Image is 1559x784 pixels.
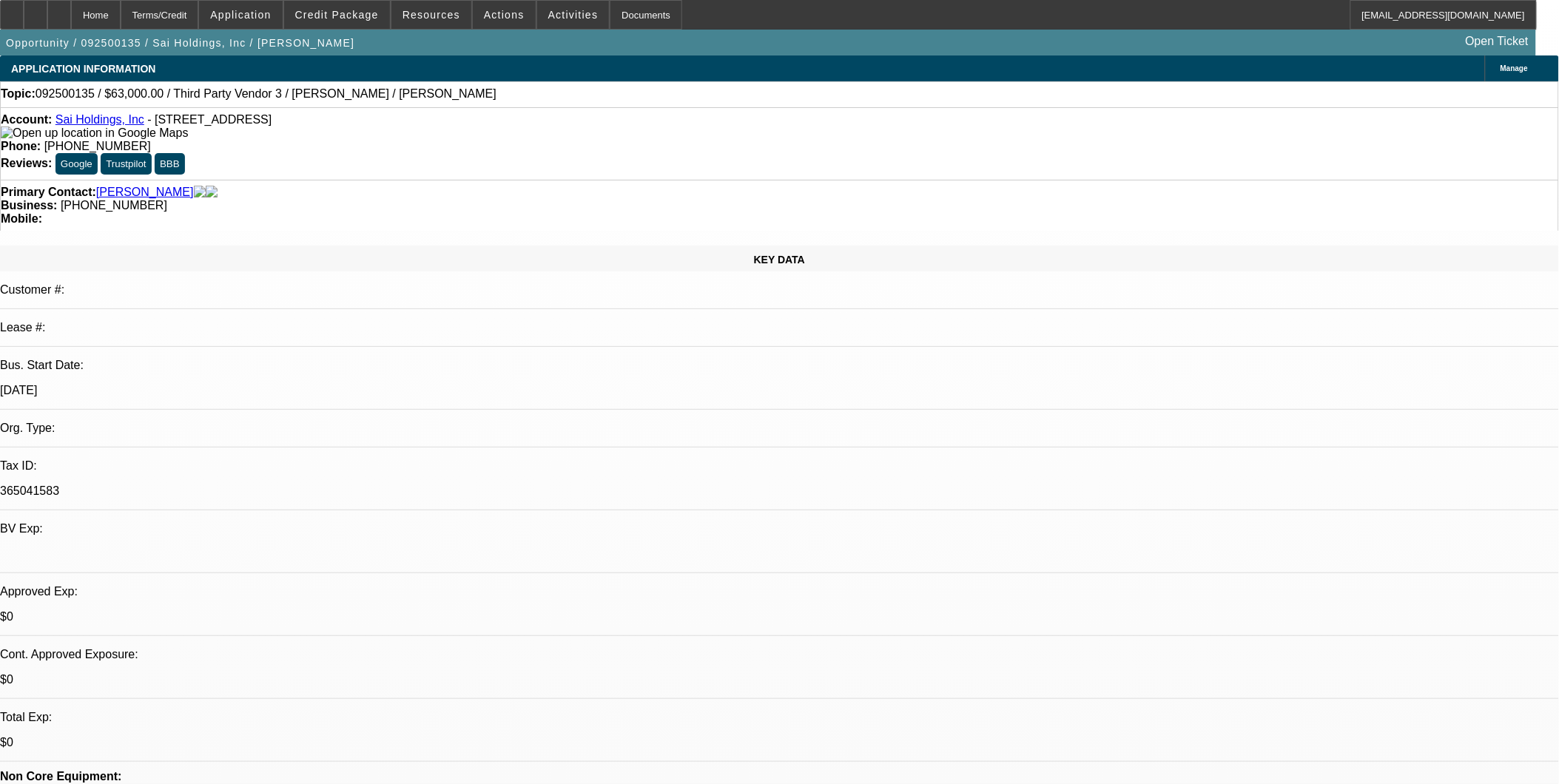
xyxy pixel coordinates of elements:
[403,9,460,21] span: Resources
[1,126,188,140] img: Open up location in Google Maps
[199,1,282,29] button: Application
[147,113,272,126] span: - [STREET_ADDRESS]
[6,37,354,49] span: Opportunity / 092500135 / Sai Holdings, Inc / [PERSON_NAME]
[1,87,36,101] strong: Topic:
[1501,64,1528,72] span: Manage
[537,1,610,29] button: Activities
[61,199,167,212] span: [PHONE_NUMBER]
[155,153,185,175] button: BBB
[284,1,390,29] button: Credit Package
[1,186,96,199] strong: Primary Contact:
[1,199,57,212] strong: Business:
[96,186,194,199] a: [PERSON_NAME]
[101,153,151,175] button: Trustpilot
[210,9,271,21] span: Application
[548,9,599,21] span: Activities
[11,63,155,75] span: APPLICATION INFORMATION
[1,157,52,169] strong: Reviews:
[1,140,41,152] strong: Phone:
[55,113,144,126] a: Sai Holdings, Inc
[473,1,536,29] button: Actions
[1,113,52,126] strong: Account:
[44,140,151,152] span: [PHONE_NUMBER]
[484,9,525,21] span: Actions
[1460,29,1535,54] a: Open Ticket
[36,87,496,101] span: 092500135 / $63,000.00 / Third Party Vendor 3 / [PERSON_NAME] / [PERSON_NAME]
[206,186,218,199] img: linkedin-icon.png
[1,126,188,139] a: View Google Maps
[55,153,98,175] button: Google
[1,212,42,225] strong: Mobile:
[295,9,379,21] span: Credit Package
[391,1,471,29] button: Resources
[194,186,206,199] img: facebook-icon.png
[754,254,805,266] span: KEY DATA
